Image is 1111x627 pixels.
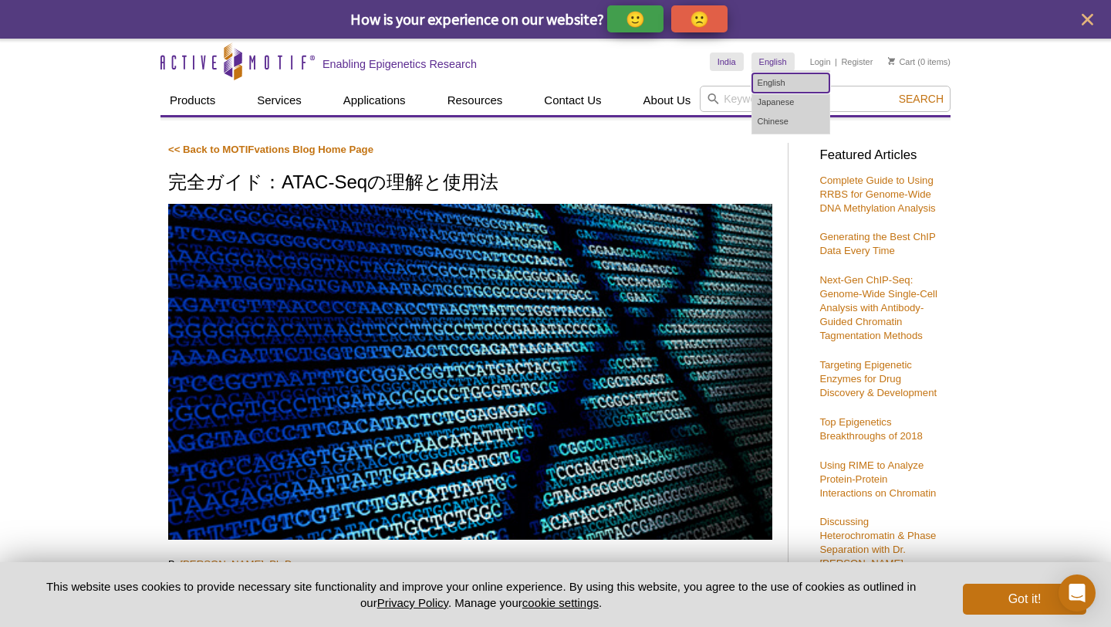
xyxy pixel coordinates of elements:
h1: 完全ガイド：ATAC-Seqの理解と使用法 [168,172,772,195]
a: Generating the Best ChIP Data Every Time [819,231,935,256]
input: Keyword, Cat. No. [700,86,951,112]
a: [PERSON_NAME], Ph.D. [180,558,295,570]
a: Targeting Epigenetic Enzymes for Drug Discovery & Development [819,359,937,398]
button: Search [894,92,948,106]
p: This website uses cookies to provide necessary site functionality and improve your online experie... [25,578,937,611]
a: << Back to MOTIFvations Blog Home Page [168,144,373,155]
h2: Enabling Epigenetics Research [322,57,477,71]
a: Privacy Policy [377,596,448,609]
p: By [168,558,772,571]
a: Top Epigenetics Breakthroughs of 2018 [819,416,922,442]
a: Applications [334,86,415,115]
a: Japanese [752,93,829,112]
a: Chinese [752,112,829,131]
a: About Us [634,86,701,115]
a: English [752,73,829,93]
a: Login [810,56,831,67]
a: English [751,53,795,71]
img: Your Cart [888,57,895,65]
button: Got it! [963,584,1086,615]
div: Open Intercom Messenger [1059,574,1096,612]
a: Services [248,86,311,115]
li: (0 items) [888,53,951,71]
a: Contact Us [535,86,610,115]
button: cookie settings [522,596,599,609]
li: | [835,53,837,71]
a: Products [160,86,225,115]
a: Cart [888,56,915,67]
a: Resources [438,86,512,115]
p: 🙁 [690,9,709,29]
p: 🙂 [626,9,645,29]
a: India [710,53,744,71]
a: Next-Gen ChIP-Seq: Genome-Wide Single-Cell Analysis with Antibody-Guided Chromatin Tagmentation M... [819,274,937,341]
h3: Featured Articles [819,149,943,162]
button: close [1078,10,1097,29]
a: Using RIME to Analyze Protein-Protein Interactions on Chromatin [819,459,936,499]
a: Register [841,56,873,67]
a: Discussing Heterochromatin & Phase Separation with Dr. [PERSON_NAME] [819,516,936,569]
a: Complete Guide to Using RRBS for Genome-Wide DNA Methylation Analysis [819,175,935,214]
img: ATAC-Seq [168,204,772,540]
span: How is your experience on our website? [350,9,604,29]
span: Search [899,93,944,105]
